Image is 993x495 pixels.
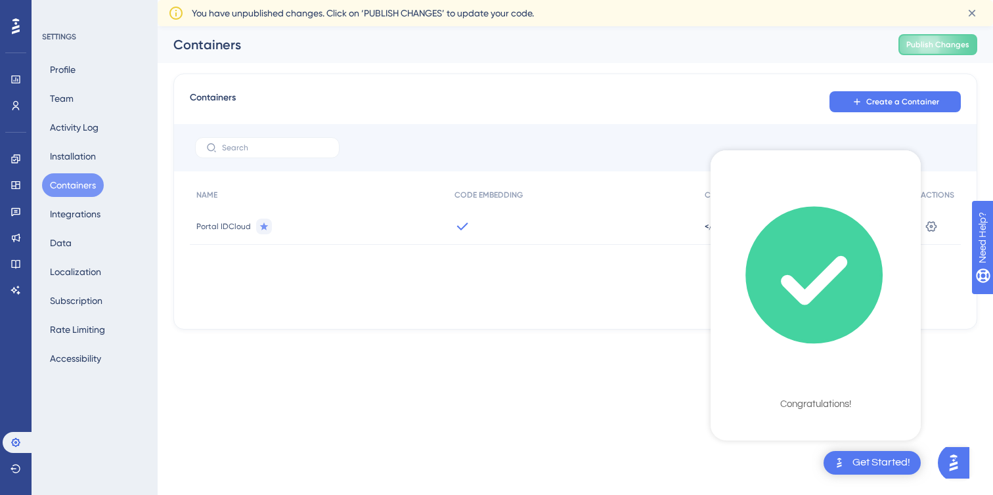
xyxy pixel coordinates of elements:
div: Get Started! [852,456,910,470]
span: ACTIONS [921,190,954,200]
div: Checklist Container [711,150,921,441]
img: launcher-image-alternative-text [831,455,847,471]
span: CODE [705,190,727,200]
span: Portal IDCloud [196,221,251,232]
span: CODE EMBEDDING [454,190,523,200]
button: Activity Log [42,116,106,139]
button: Accessibility [42,347,109,370]
button: Publish Changes [898,34,977,55]
button: Subscription [42,289,110,312]
span: Need Help? [31,3,82,19]
button: Profile [42,58,83,81]
div: Open Get Started! checklist [824,451,921,475]
span: Create a Container [866,97,939,107]
iframe: UserGuiding AI Assistant Launcher [938,443,977,483]
span: You have unpublished changes. Click on ‘PUBLISH CHANGES’ to update your code. [192,5,534,21]
button: </> Show [705,221,738,232]
span: Containers [190,90,236,114]
div: checklist loading [711,150,921,437]
button: Team [42,87,81,110]
span: Publish Changes [906,39,969,50]
div: Congratulations! [780,398,851,411]
button: Installation [42,144,104,168]
div: Containers [173,35,866,54]
button: Create a Container [829,91,961,112]
div: Checklist Completed [743,374,889,392]
input: Search [222,143,328,152]
span: NAME [196,190,217,200]
button: Localization [42,260,109,284]
button: Rate Limiting [42,318,113,341]
div: SETTINGS [42,32,148,42]
button: Data [42,231,79,255]
button: Containers [42,173,104,197]
button: Integrations [42,202,108,226]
